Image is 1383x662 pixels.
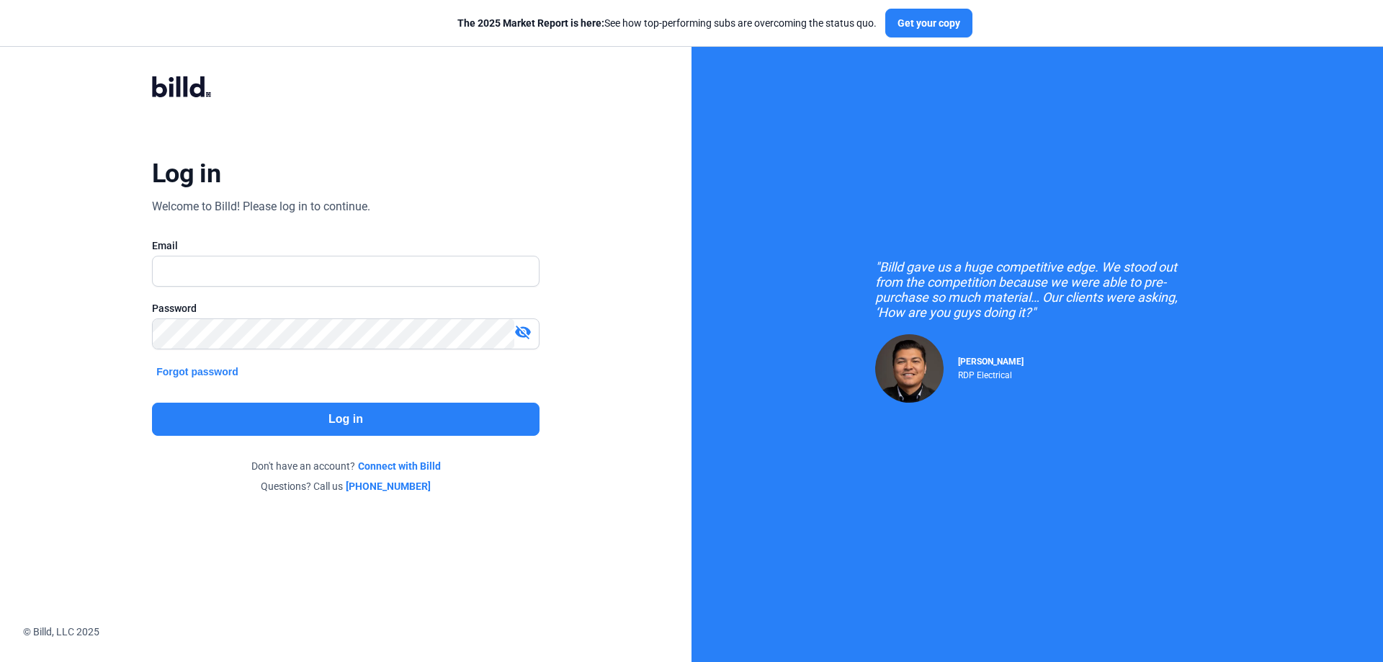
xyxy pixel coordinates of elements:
button: Get your copy [885,9,972,37]
div: "Billd gave us a huge competitive edge. We stood out from the competition because we were able to... [875,259,1199,320]
button: Log in [152,403,540,436]
span: The 2025 Market Report is here: [457,17,604,29]
div: Don't have an account? [152,459,540,473]
div: RDP Electrical [958,367,1024,380]
div: Welcome to Billd! Please log in to continue. [152,198,370,215]
div: Password [152,301,540,316]
button: Forgot password [152,364,243,380]
span: [PERSON_NAME] [958,357,1024,367]
img: Raul Pacheco [875,334,944,403]
div: Log in [152,158,220,189]
mat-icon: visibility_off [514,323,532,341]
div: Email [152,238,540,253]
div: Questions? Call us [152,479,540,493]
a: Connect with Billd [358,459,441,473]
div: See how top-performing subs are overcoming the status quo. [457,16,877,30]
a: [PHONE_NUMBER] [346,479,431,493]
